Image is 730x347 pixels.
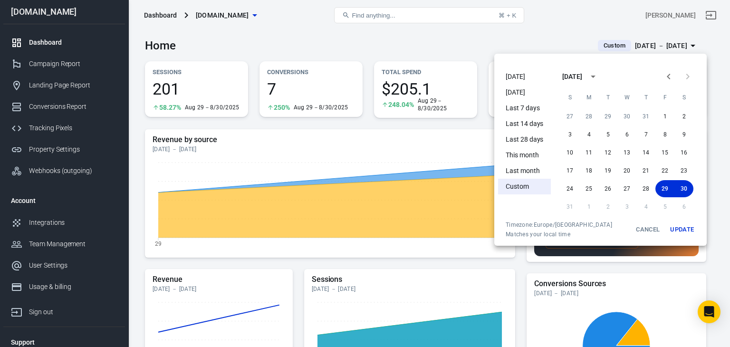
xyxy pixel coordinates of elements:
li: Last 28 days [498,132,551,147]
button: 20 [617,162,636,179]
button: 29 [598,108,617,125]
li: This month [498,147,551,163]
button: Cancel [633,221,663,238]
span: Matches your local time [506,231,612,238]
li: [DATE] [498,85,551,100]
button: 11 [579,144,598,161]
button: 27 [617,180,636,197]
button: 14 [636,144,655,161]
button: 9 [674,126,693,143]
button: 30 [674,180,693,197]
span: Wednesday [618,88,635,107]
button: 30 [617,108,636,125]
li: [DATE] [498,69,551,85]
span: Friday [656,88,673,107]
button: 17 [560,162,579,179]
button: 3 [560,126,579,143]
button: 18 [579,162,598,179]
button: 22 [655,162,674,179]
li: Custom [498,179,551,194]
li: Last 7 days [498,100,551,116]
button: 29 [655,180,674,197]
div: Timezone: Europe/[GEOGRAPHIC_DATA] [506,221,612,229]
li: Last 14 days [498,116,551,132]
button: 31 [636,108,655,125]
button: calendar view is open, switch to year view [585,68,601,85]
button: 4 [579,126,598,143]
button: 28 [636,180,655,197]
button: 1 [655,108,674,125]
button: 8 [655,126,674,143]
button: 16 [674,144,693,161]
button: 26 [598,180,617,197]
button: 2 [674,108,693,125]
div: [DATE] [562,72,582,82]
button: Previous month [659,67,678,86]
button: 19 [598,162,617,179]
li: Last month [498,163,551,179]
button: 13 [617,144,636,161]
button: 25 [579,180,598,197]
button: 6 [617,126,636,143]
button: 15 [655,144,674,161]
span: Saturday [675,88,692,107]
button: 24 [560,180,579,197]
span: Monday [580,88,597,107]
button: 7 [636,126,655,143]
button: 10 [560,144,579,161]
button: 27 [560,108,579,125]
button: 28 [579,108,598,125]
button: 23 [674,162,693,179]
button: 12 [598,144,617,161]
button: 5 [598,126,617,143]
button: Update [667,221,697,238]
span: Thursday [637,88,654,107]
span: Sunday [561,88,578,107]
span: Tuesday [599,88,616,107]
div: Open Intercom Messenger [698,300,720,323]
button: 21 [636,162,655,179]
